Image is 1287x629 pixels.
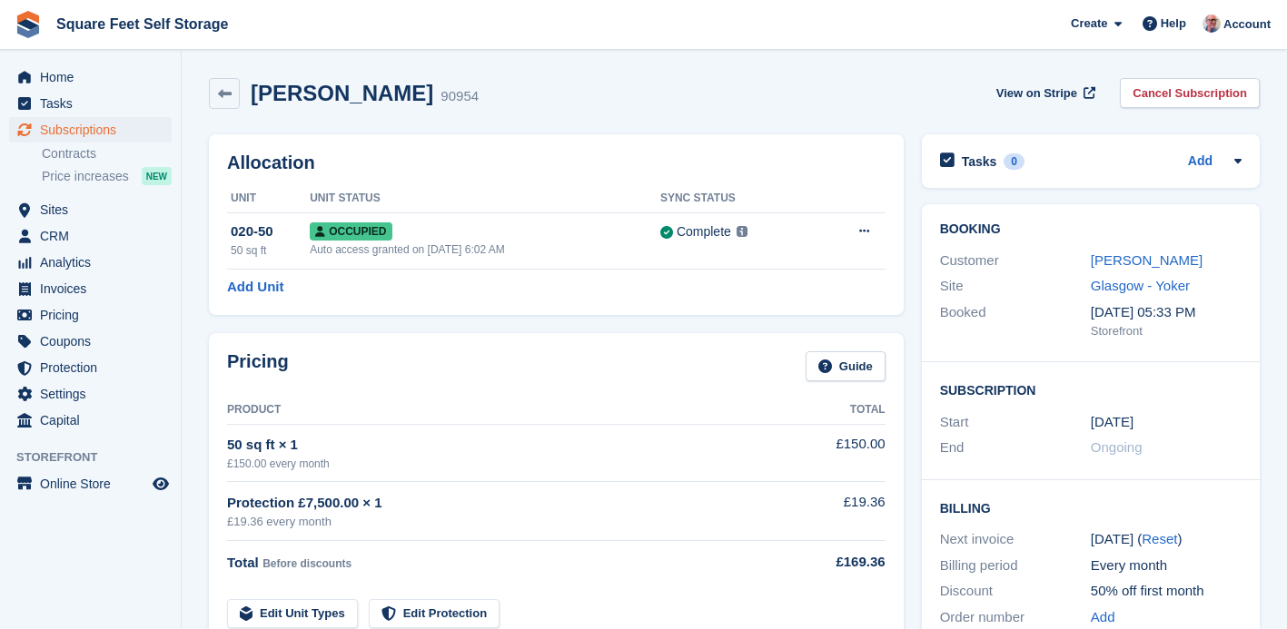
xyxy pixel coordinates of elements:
div: Auto access granted on [DATE] 6:02 AM [310,241,660,258]
a: menu [9,64,172,90]
div: 50% off first month [1091,581,1242,602]
a: menu [9,471,172,496]
a: Contracts [42,145,172,162]
div: £150.00 every month [227,456,785,472]
div: Start [940,412,1091,433]
a: menu [9,302,172,328]
th: Total [785,396,886,425]
span: View on Stripe [996,84,1077,103]
span: Total [227,555,259,570]
span: Analytics [40,250,149,275]
div: [DATE] ( ) [1091,529,1242,550]
a: View on Stripe [989,78,1099,108]
div: 90954 [441,86,479,107]
span: CRM [40,223,149,249]
td: £150.00 [785,424,886,481]
a: Glasgow - Yoker [1091,278,1190,293]
div: Complete [677,222,731,241]
a: menu [9,250,172,275]
span: Tasks [40,91,149,116]
a: menu [9,91,172,116]
div: Every month [1091,555,1242,576]
span: Storefront [16,448,181,467]
th: Unit Status [310,184,660,213]
h2: Booking [940,222,1242,237]
div: 0 [1004,153,1025,170]
span: Home [40,64,149,90]
a: Reset [1142,531,1177,546]
th: Product [227,396,785,425]
a: Guide [806,351,886,381]
span: Occupied [310,222,391,241]
div: £169.36 [785,552,886,573]
span: Account [1223,15,1271,34]
h2: [PERSON_NAME] [251,81,433,105]
a: menu [9,329,172,354]
th: Sync Status [660,184,817,213]
a: Add [1188,152,1213,172]
a: menu [9,117,172,143]
span: Capital [40,408,149,433]
span: Protection [40,355,149,380]
div: Site [940,276,1091,297]
img: stora-icon-8386f47178a22dfd0bd8f6a31ec36ba5ce8667c1dd55bd0f319d3a0aa187defe.svg [15,11,42,38]
a: [PERSON_NAME] [1091,252,1203,268]
a: menu [9,408,172,433]
time: 2025-06-16 00:00:00 UTC [1091,412,1134,433]
h2: Allocation [227,152,886,173]
div: Order number [940,607,1091,628]
a: Preview store [150,473,172,495]
div: Booked [940,302,1091,340]
div: End [940,437,1091,458]
div: Discount [940,581,1091,602]
div: Storefront [1091,322,1242,340]
a: menu [9,223,172,249]
div: Next invoice [940,529,1091,550]
img: icon-info-grey-7440780725fd019a000dd9b08b2336e03edf1995a4989e88bcd33f0948082b44.svg [737,226,747,237]
span: Invoices [40,276,149,301]
span: Help [1161,15,1186,33]
span: Before discounts [262,557,351,570]
h2: Subscription [940,380,1242,398]
div: Protection £7,500.00 × 1 [227,493,785,514]
div: 020-50 [231,221,310,242]
a: menu [9,355,172,380]
h2: Tasks [962,153,997,170]
a: Add [1091,607,1115,628]
h2: Pricing [227,351,289,381]
a: Price increases NEW [42,166,172,186]
a: menu [9,197,172,222]
a: Square Feet Self Storage [49,9,235,39]
a: Cancel Subscription [1120,78,1260,108]
span: Price increases [42,168,129,185]
div: NEW [142,167,172,185]
div: [DATE] 05:33 PM [1091,302,1242,323]
div: 50 sq ft × 1 [227,435,785,456]
span: Settings [40,381,149,407]
div: 50 sq ft [231,242,310,259]
a: menu [9,276,172,301]
div: Customer [940,251,1091,271]
a: Edit Protection [369,599,500,629]
img: David Greer [1203,15,1221,33]
span: Coupons [40,329,149,354]
span: Subscriptions [40,117,149,143]
td: £19.36 [785,482,886,541]
span: Create [1071,15,1107,33]
span: Pricing [40,302,149,328]
h2: Billing [940,498,1242,516]
a: Add Unit [227,277,283,298]
th: Unit [227,184,310,213]
span: Online Store [40,471,149,496]
div: Billing period [940,555,1091,576]
div: £19.36 every month [227,513,785,531]
a: menu [9,381,172,407]
a: Edit Unit Types [227,599,358,629]
span: Ongoing [1091,439,1143,455]
span: Sites [40,197,149,222]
